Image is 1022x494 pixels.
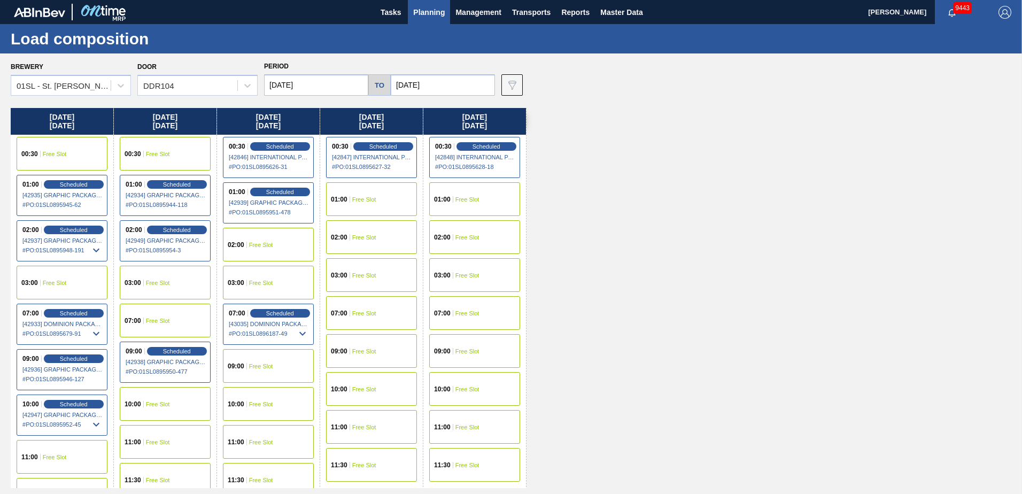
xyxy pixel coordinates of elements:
div: DDR104 [143,81,174,90]
span: 07:00 [125,318,141,324]
span: # PO : 01SL0895627-32 [332,160,412,173]
span: 07:00 [331,310,347,317]
span: # PO : 01SL0895948-191 [22,244,103,257]
span: Period [264,63,289,70]
span: [42939] GRAPHIC PACKAGING INTERNATIONA - 0008221069 [229,199,309,206]
span: # PO : 01SL0896187-49 [229,327,309,340]
span: Free Slot [455,310,479,317]
span: Free Slot [455,196,479,203]
span: # PO : 01SL0895628-18 [435,160,515,173]
label: Door [137,63,157,71]
span: Free Slot [146,318,170,324]
span: Free Slot [43,151,67,157]
span: Scheduled [266,143,294,150]
span: Free Slot [352,196,376,203]
span: 10:00 [228,401,244,407]
span: 11:30 [125,477,141,483]
span: [42846] INTERNATIONAL PAPER COMPANY - 0008219781 [229,154,309,160]
span: Free Slot [352,234,376,241]
span: [42935] GRAPHIC PACKAGING INTERNATIONA - 0008221069 [22,192,103,198]
span: 09:00 [228,363,244,369]
span: 07:00 [434,310,451,317]
span: 00:30 [125,151,141,157]
div: [DATE] [DATE] [217,108,320,135]
span: 11:00 [21,454,38,460]
span: 10:00 [125,401,141,407]
img: icon-filter-gray [506,79,518,91]
span: Free Slot [146,477,170,483]
span: Free Slot [455,386,479,392]
span: # PO : 01SL0895944-118 [126,198,206,211]
span: Free Slot [43,454,67,460]
span: 00:30 [21,151,38,157]
span: 11:00 [434,424,451,430]
button: icon-filter-gray [501,74,523,96]
span: Scheduled [163,348,191,354]
span: [42949] GRAPHIC PACKAGING INTERNATIONA - 0008221069 [126,237,206,244]
span: Free Slot [352,424,376,430]
span: Free Slot [249,477,273,483]
span: 03:00 [21,280,38,286]
span: 11:30 [434,462,451,468]
span: [42936] GRAPHIC PACKAGING INTERNATIONA - 0008221069 [22,366,103,373]
span: Free Slot [249,401,273,407]
span: Scheduled [266,310,294,317]
span: 01:00 [22,181,39,188]
span: 03:00 [228,280,244,286]
h1: Load composition [11,33,200,45]
span: # PO : 01SL0895952-45 [22,418,103,431]
span: 01:00 [434,196,451,203]
div: [DATE] [DATE] [423,108,526,135]
button: Notifications [935,5,969,20]
span: Planning [413,6,445,19]
span: # PO : 01SL0895945-62 [22,198,103,211]
span: Free Slot [352,348,376,354]
span: Scheduled [473,143,500,150]
span: 01:00 [331,196,347,203]
span: Free Slot [43,280,67,286]
span: # PO : 01SL0895954-3 [126,244,206,257]
span: Tasks [379,6,402,19]
span: Scheduled [60,401,88,407]
input: mm/dd/yyyy [391,74,495,96]
span: 02:00 [22,227,39,233]
span: Free Slot [249,439,273,445]
span: 11:00 [228,439,244,445]
span: Scheduled [60,356,88,362]
span: Free Slot [455,234,479,241]
span: Free Slot [455,424,479,430]
img: TNhmsLtSVTkK8tSr43FrP2fwEKptu5GPRR3wAAAABJRU5ErkJggg== [14,7,65,17]
span: 11:00 [331,424,347,430]
span: Free Slot [352,272,376,279]
span: Master Data [600,6,642,19]
span: 01:00 [229,189,245,195]
div: [DATE] [DATE] [11,108,113,135]
span: 10:00 [22,401,39,407]
span: 03:00 [125,280,141,286]
span: [42848] INTERNATIONAL PAPER COMPANY - 0008219781 [435,154,515,160]
span: Management [455,6,501,19]
span: # PO : 01SL0895626-31 [229,160,309,173]
span: Free Slot [352,462,376,468]
span: Scheduled [266,189,294,195]
span: Free Slot [249,363,273,369]
span: 9443 [953,2,972,14]
span: 02:00 [331,234,347,241]
h5: to [375,81,384,89]
span: Free Slot [249,242,273,248]
span: # PO : 01SL0895951-478 [229,206,309,219]
span: 10:00 [434,386,451,392]
span: 01:00 [126,181,142,188]
span: 07:00 [22,310,39,317]
span: 02:00 [434,234,451,241]
span: # PO : 01SL0895950-477 [126,365,206,378]
span: 02:00 [126,227,142,233]
span: Scheduled [163,227,191,233]
div: [DATE] [DATE] [114,108,216,135]
span: Free Slot [146,439,170,445]
div: [DATE] [DATE] [320,108,423,135]
span: Free Slot [352,386,376,392]
label: Brewery [11,63,43,71]
span: 11:30 [228,477,244,483]
span: 09:00 [331,348,347,354]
